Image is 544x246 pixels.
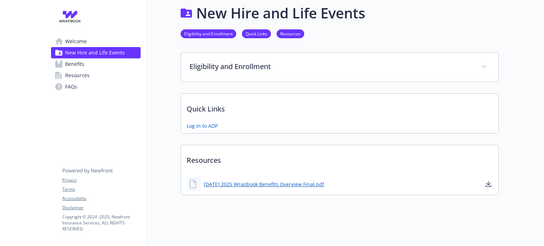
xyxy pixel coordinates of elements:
a: Log in to ADP [187,122,218,130]
a: Accessibility [62,195,140,202]
a: Terms [62,186,140,193]
a: Disclaimer [62,205,140,211]
span: New Hire and Life Events [65,47,125,58]
span: Benefits [65,58,84,70]
a: Benefits [51,58,141,70]
div: Eligibility and Enrollment [181,53,498,82]
p: Eligibility and Enrollment [189,61,473,72]
a: FAQs [51,81,141,92]
p: Resources [181,145,498,171]
a: Resources [277,30,304,37]
a: Welcome [51,36,141,47]
a: Resources [51,70,141,81]
a: [DATE] 2025 Wrapbook Benefits Overview Final.pdf [204,181,324,188]
a: download document [484,180,493,188]
h1: New Hire and Life Events [196,2,365,24]
a: Privacy [62,177,140,183]
a: New Hire and Life Events [51,47,141,58]
span: Welcome [65,36,87,47]
span: FAQs [65,81,77,92]
p: Quick Links [181,94,498,120]
a: Eligibility and Enrollment [181,30,236,37]
p: Copyright © 2024 - 2025 , Newfront Insurance Services, ALL RIGHTS RESERVED [62,214,140,232]
a: Quick Links [242,30,271,37]
span: Resources [65,70,90,81]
